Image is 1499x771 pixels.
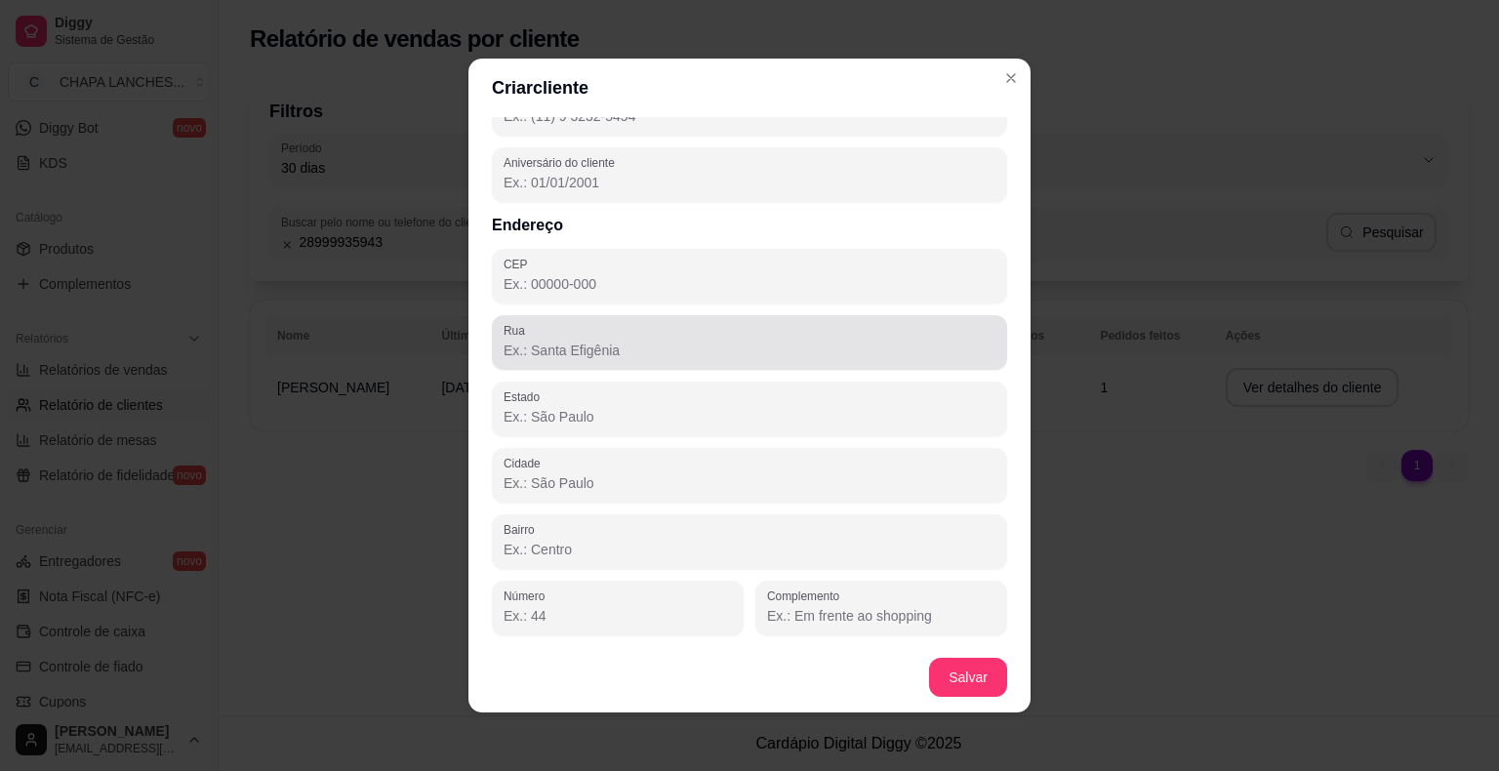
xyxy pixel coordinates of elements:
[468,59,1031,117] header: Criar cliente
[995,62,1027,94] button: Close
[504,173,995,192] input: Aniversário do cliente
[767,588,846,604] label: Complemento
[504,540,995,559] input: Bairro
[504,473,995,493] input: Cidade
[504,388,547,405] label: Estado
[504,341,995,360] input: Rua
[492,214,1007,237] h2: Endereço
[929,658,1007,697] button: Salvar
[504,322,532,339] label: Rua
[504,154,622,171] label: Aniversário do cliente
[504,274,995,294] input: CEP
[504,588,551,604] label: Número
[767,606,995,626] input: Complemento
[504,407,995,426] input: Estado
[504,256,534,272] label: CEP
[504,455,547,471] label: Cidade
[504,606,732,626] input: Número
[504,521,542,538] label: Bairro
